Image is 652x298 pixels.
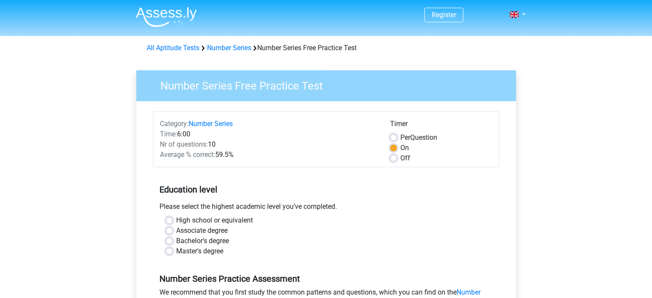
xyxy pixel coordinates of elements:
[153,129,384,139] div: 6:00
[160,140,208,148] span: Nr of questions:
[153,202,499,215] div: Please select the highest academic level you’ve completed.
[390,119,493,132] div: Timer
[176,236,229,246] label: Bachelor's degree
[160,130,177,138] span: Time:
[159,274,493,284] h5: Number Series Practice Assessment
[432,11,456,19] a: Register
[147,44,199,52] a: All Aptitude Tests
[189,120,233,128] a: Number Series
[153,150,384,160] div: 59.5%
[153,139,384,150] div: 10
[400,132,437,143] label: Question
[160,120,189,128] span: Category:
[176,246,223,256] label: Master's degree
[136,7,197,27] img: Assessly
[150,76,510,93] h3: Number Series Free Practice Test
[160,151,215,159] span: Average % correct:
[143,43,509,53] div: Number Series Free Practice Test
[176,226,228,236] label: Associate degree
[400,133,410,141] span: Per
[159,181,493,198] h5: Education level
[207,44,251,52] a: Number Series
[400,153,410,163] label: Off
[176,215,253,226] label: High school or equivalent
[400,143,409,153] label: On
